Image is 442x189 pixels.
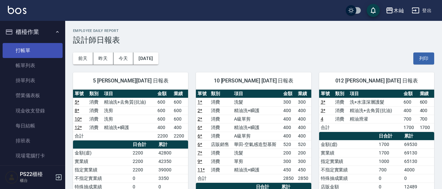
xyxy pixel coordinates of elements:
td: 精油洗+去角質(抗油) [348,106,402,115]
th: 單號 [196,90,209,98]
td: A級單剪 [232,132,282,140]
a: 排班表 [3,133,63,148]
table: a dense table [319,90,434,132]
td: 4000 [403,166,434,174]
a: 現場電腦打卡 [3,148,63,163]
td: 不指定實業績 [73,174,131,182]
button: 列印 [413,52,434,65]
td: 300 [296,98,311,106]
td: 600 [172,115,188,123]
button: 木屾 [383,4,406,17]
p: 櫃台 [20,178,53,183]
td: 不指定實業績 [319,166,377,174]
td: 消費 [209,106,232,115]
td: 700 [402,115,418,123]
td: 69530 [403,140,434,149]
button: 登出 [409,5,434,17]
span: 012 [PERSON_NAME] [DATE] 日報表 [327,78,426,84]
td: 消費 [88,98,102,106]
a: 4 [321,116,323,122]
table: a dense table [73,90,188,140]
td: 300 [282,157,296,166]
td: 洗剪 [102,115,156,123]
td: 精油洗+瞬護 [232,106,282,115]
td: 0 [377,174,403,182]
td: 520 [296,140,311,149]
td: 400 [296,106,311,115]
td: 金額(虛) [319,140,377,149]
th: 項目 [232,90,282,98]
button: [DATE] [133,52,158,65]
td: 2200 [131,149,157,157]
td: 精油洗+去角質(抗油) [102,98,156,106]
td: 300 [282,98,296,106]
td: 2850 [296,174,311,182]
td: 400 [156,123,172,132]
span: 10 [PERSON_NAME] [DATE] 日報表 [204,78,303,84]
td: 消費 [333,106,348,115]
table: a dense table [196,90,311,183]
td: 2200 [156,132,172,140]
td: 600 [172,106,188,115]
td: 39000 [157,166,188,174]
td: 消費 [209,157,232,166]
td: 400 [282,106,296,115]
a: 每日結帳 [3,118,63,133]
td: 店販銷售 [209,140,232,149]
div: 木屾 [393,7,404,15]
th: 金額 [402,90,418,98]
td: 1700 [377,149,403,157]
button: 今天 [113,52,134,65]
td: 400 [296,123,311,132]
td: 實業績 [319,149,377,157]
td: 洗剪 [102,106,156,115]
img: Person [5,171,18,184]
td: 單剪 [232,157,282,166]
td: 400 [296,132,311,140]
td: 2200 [131,157,157,166]
td: 消費 [333,98,348,106]
th: 累計 [403,132,434,140]
td: 精油洗+瞬護 [232,123,282,132]
td: 消費 [88,106,102,115]
td: 消費 [209,149,232,157]
th: 項目 [102,90,156,98]
td: 42350 [157,157,188,166]
td: 1700 [377,140,403,149]
td: 400 [282,123,296,132]
td: 金額(虛) [73,149,131,157]
span: 5 [PERSON_NAME][DATE] 日報表 [81,78,180,84]
td: 消費 [88,123,102,132]
a: 營業儀表板 [3,88,63,103]
td: 400 [418,106,434,115]
td: 精油洗+瞬護 [102,123,156,132]
td: 300 [296,157,311,166]
td: 700 [377,166,403,174]
td: 洗+水漾深層護髮 [348,98,402,106]
h5: PS22櫃檯 [20,171,53,178]
th: 金額 [156,90,172,98]
th: 項目 [348,90,402,98]
td: 200 [282,149,296,157]
th: 日合計 [377,132,403,140]
th: 類別 [333,90,348,98]
button: 前天 [73,52,93,65]
td: 700 [418,115,434,123]
th: 類別 [209,90,232,98]
h3: 設計師日報表 [73,36,434,45]
th: 業績 [296,90,311,98]
button: save [367,4,380,17]
td: 450 [282,166,296,174]
td: 600 [172,98,188,106]
a: 帳單列表 [3,58,63,73]
th: 日合計 [131,140,157,149]
td: 消費 [209,123,232,132]
th: 業績 [172,90,188,98]
h2: Employee Daily Report [73,29,434,33]
td: 消費 [88,115,102,123]
td: 合計 [73,132,88,140]
td: 0 [131,174,157,182]
td: 精油滑灌 [348,115,402,123]
a: 打帳單 [3,43,63,58]
button: 櫃檯作業 [3,23,63,40]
